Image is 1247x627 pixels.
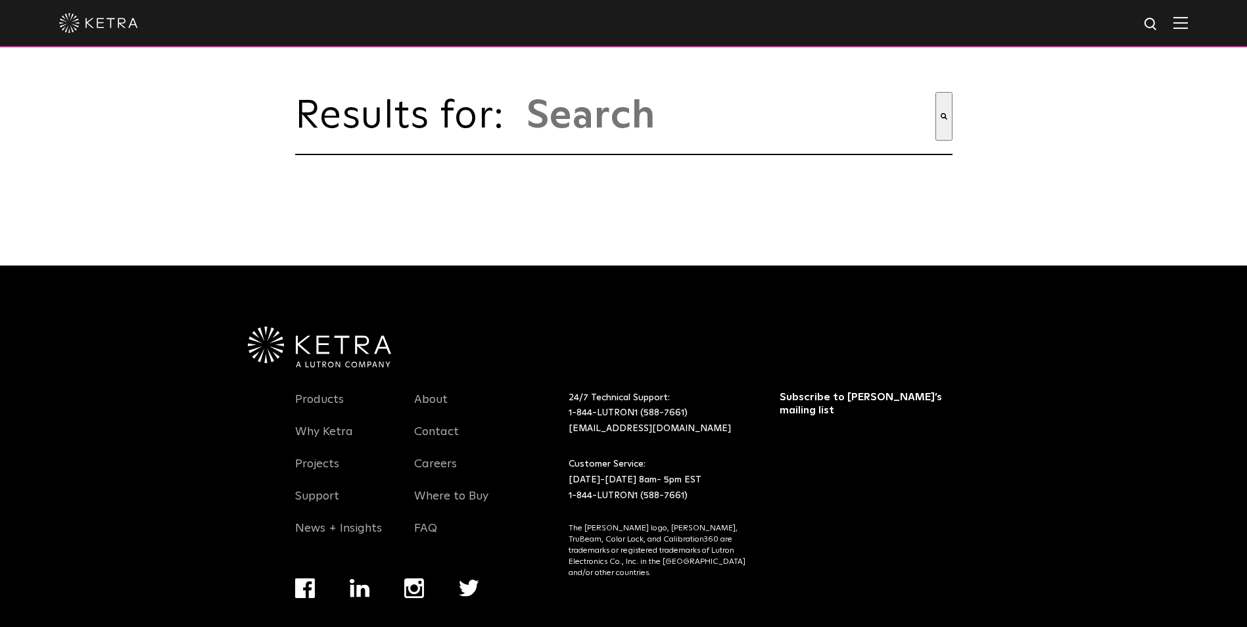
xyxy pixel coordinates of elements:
a: 1-844-LUTRON1 (588-7661) [569,408,688,417]
a: FAQ [414,521,437,551]
a: [EMAIL_ADDRESS][DOMAIN_NAME] [569,424,731,433]
img: twitter [459,580,479,597]
img: instagram [404,578,424,598]
a: Why Ketra [295,425,353,455]
a: Projects [295,457,339,487]
div: Navigation Menu [295,390,395,551]
img: Ketra-aLutronCo_White_RGB [248,327,391,367]
a: About [414,392,448,423]
img: facebook [295,578,315,598]
div: Navigation Menu [414,390,514,551]
button: Search [935,92,953,141]
p: The [PERSON_NAME] logo, [PERSON_NAME], TruBeam, Color Lock, and Calibration360 are trademarks or ... [569,523,747,578]
input: This is a search field with an auto-suggest feature attached. [525,92,935,141]
a: Where to Buy [414,489,488,519]
img: ketra-logo-2019-white [59,13,138,33]
a: News + Insights [295,521,382,551]
img: Hamburger%20Nav.svg [1173,16,1188,29]
span: Results for: [295,97,519,136]
a: Contact [414,425,459,455]
a: Support [295,489,339,519]
p: Customer Service: [DATE]-[DATE] 8am- 5pm EST [569,457,747,503]
p: 24/7 Technical Support: [569,390,747,437]
h3: Subscribe to [PERSON_NAME]’s mailing list [780,390,949,418]
img: linkedin [350,579,370,597]
a: 1-844-LUTRON1 (588-7661) [569,491,688,500]
a: Careers [414,457,457,487]
a: Products [295,392,344,423]
img: search icon [1143,16,1160,33]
